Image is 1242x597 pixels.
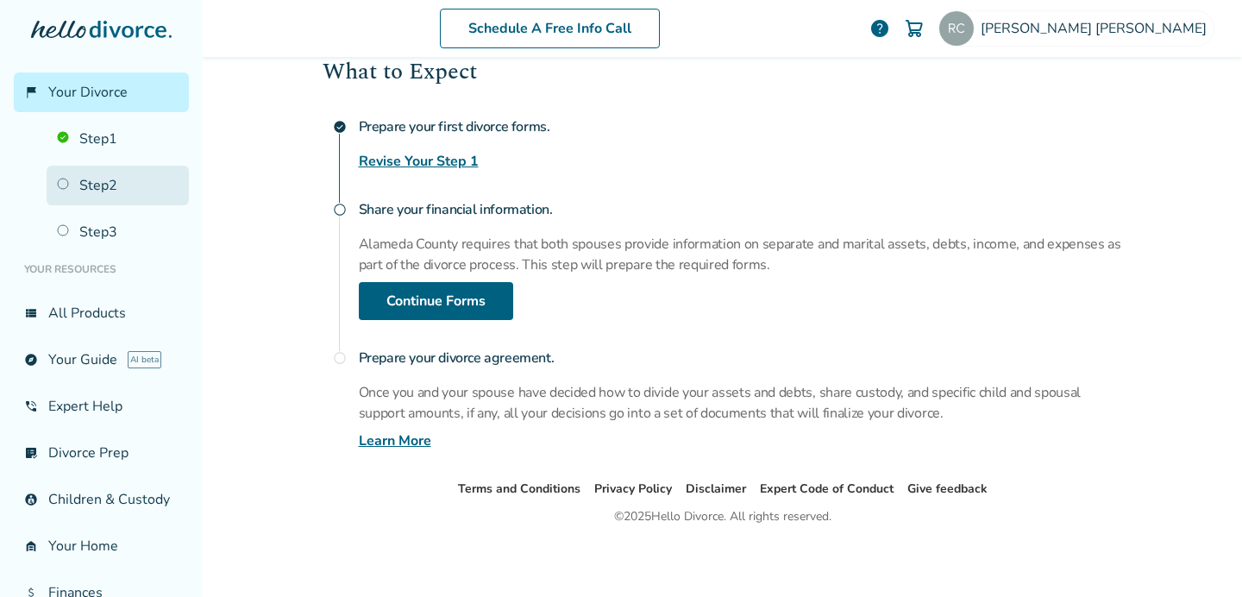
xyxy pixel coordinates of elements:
[981,19,1214,38] span: [PERSON_NAME] [PERSON_NAME]
[14,72,189,112] a: flag_2Your Divorce
[359,282,513,320] a: Continue Forms
[359,234,1123,275] p: Alameda County requires that both spouses provide information on separate and marital assets, deb...
[359,341,1123,375] h4: Prepare your divorce agreement.
[939,11,974,46] img: rubiebegonia@gmail.com
[458,481,580,497] a: Terms and Conditions
[359,382,1123,424] p: Once you and your spouse have decided how to divide your assets and debts, share custody, and spe...
[614,506,831,527] div: © 2025 Hello Divorce. All rights reserved.
[47,166,189,205] a: Step2
[760,481,894,497] a: Expert Code of Conduct
[359,192,1123,227] h4: Share your financial information.
[24,493,38,506] span: account_child
[14,386,189,426] a: phone_in_talkExpert Help
[24,85,38,99] span: flag_2
[47,212,189,252] a: Step3
[1156,514,1242,597] iframe: Chat Widget
[869,18,890,39] a: help
[47,119,189,159] a: Step1
[440,9,660,48] a: Schedule A Free Info Call
[24,446,38,460] span: list_alt_check
[14,433,189,473] a: list_alt_checkDivorce Prep
[14,340,189,380] a: exploreYour GuideAI beta
[14,480,189,519] a: account_childChildren & Custody
[48,83,128,102] span: Your Divorce
[359,430,431,451] a: Learn More
[24,539,38,553] span: garage_home
[594,481,672,497] a: Privacy Policy
[14,526,189,566] a: garage_homeYour Home
[14,293,189,333] a: view_listAll Products
[686,479,746,500] li: Disclaimer
[359,151,479,172] a: Revise Your Step 1
[24,399,38,413] span: phone_in_talk
[333,120,347,134] span: check_circle
[333,351,347,365] span: radio_button_unchecked
[323,54,1123,89] h2: What to Expect
[128,351,161,368] span: AI beta
[904,18,925,39] img: Cart
[24,353,38,367] span: explore
[359,110,1123,144] h4: Prepare your first divorce forms.
[24,306,38,320] span: view_list
[14,252,189,286] li: Your Resources
[907,479,988,500] li: Give feedback
[333,203,347,217] span: radio_button_unchecked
